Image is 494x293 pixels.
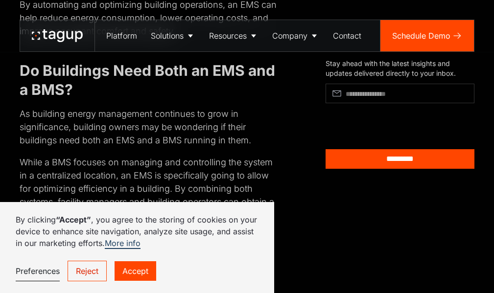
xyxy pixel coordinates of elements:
a: Contact [326,20,368,51]
form: Article Subscribe [326,84,474,169]
div: Schedule Demo [392,30,450,42]
a: Preferences [16,261,60,281]
a: More info [105,238,141,249]
div: Solutions [151,30,184,42]
p: As building energy management continues to grow in significance, building owners may be wondering... [20,107,279,147]
a: Platform [99,20,144,51]
p: By clicking , you agree to the storing of cookies on your device to enhance site navigation, anal... [16,214,259,249]
a: Schedule Demo [380,20,474,51]
a: Reject [68,261,107,281]
a: Accept [115,261,156,281]
p: While a BMS focuses on managing and controlling the system in a centralized location, an EMS is s... [20,156,279,235]
a: Company [265,20,326,51]
strong: “Accept” [56,215,91,225]
a: Resources [202,20,265,51]
div: Stay ahead with the latest insights and updates delivered directly to your inbox. [326,59,474,78]
div: Company [272,30,307,42]
div: Platform [106,30,137,42]
strong: Do Buildings Need Both an EMS and a BMS? [20,62,275,98]
a: Solutions [144,20,202,51]
div: Contact [333,30,361,42]
iframe: reCAPTCHA [326,107,430,134]
div: Resources [209,30,247,42]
